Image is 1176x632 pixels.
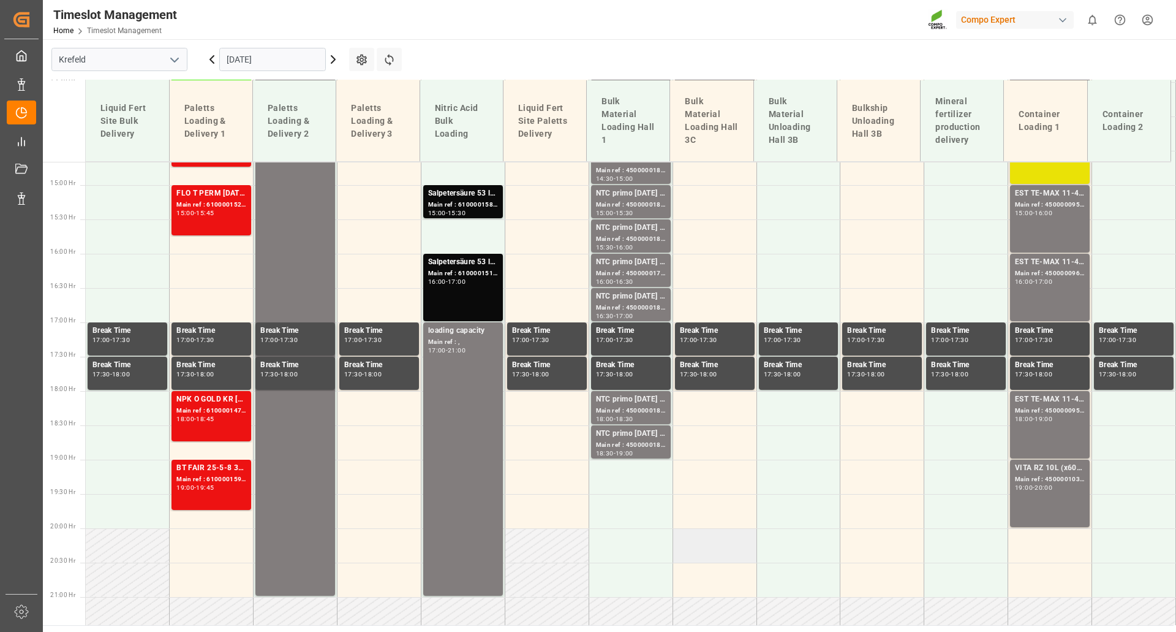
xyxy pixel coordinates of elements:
div: 16:00 [616,245,633,250]
div: 18:00 [867,371,884,377]
div: EST TE-MAX 11-48 20kg (x45) ES, PT MTO [1015,394,1085,406]
div: 18:00 [699,371,717,377]
div: Bulkship Unloading Hall 3B [847,97,910,145]
div: - [278,337,280,343]
div: 15:00 [428,210,446,216]
span: 19:00 Hr [50,454,75,461]
div: - [1117,337,1118,343]
div: - [614,210,616,216]
div: 17:00 [176,337,194,343]
span: 20:30 Hr [50,557,75,564]
div: - [362,337,364,343]
div: 15:30 [616,210,633,216]
div: - [865,371,867,377]
div: - [1033,279,1035,284]
div: 18:00 [1118,371,1136,377]
div: - [446,210,448,216]
span: 16:30 Hr [50,283,75,289]
div: 17:30 [512,371,530,377]
button: open menu [165,50,183,69]
div: 17:00 [428,348,446,353]
div: 17:30 [364,337,382,343]
span: 17:30 Hr [50,351,75,358]
div: 17:00 [1015,337,1033,343]
div: 17:30 [532,337,549,343]
div: Liquid Fert Site Bulk Delivery [96,97,159,145]
div: Salpetersäure 53 lose; [428,256,498,268]
div: 15:45 [196,210,214,216]
div: 15:00 [176,210,194,216]
div: 17:30 [951,337,968,343]
span: 15:00 Hr [50,180,75,186]
div: 19:45 [196,485,214,490]
div: 18:30 [596,451,614,456]
div: Break Time [1099,359,1169,371]
span: 21:00 Hr [50,592,75,598]
button: show 0 new notifications [1079,6,1106,34]
span: 15:30 Hr [50,214,75,221]
div: 17:30 [783,337,801,343]
div: 17:00 [344,337,362,343]
div: 17:30 [260,371,278,377]
div: 15:00 [616,176,633,181]
div: 18:00 [783,371,801,377]
div: Main ref : 4500000182, 2000000017 [596,440,666,451]
div: - [614,313,616,319]
div: Main ref : 4500000186, 2000000017 [596,303,666,313]
div: - [1117,371,1118,377]
div: Break Time [1015,325,1085,337]
div: Main ref : 4500000184, 2000000017 [596,200,666,210]
div: Main ref : 4500001030, 2000001017 [1015,474,1085,485]
div: 17:30 [764,371,782,377]
div: Break Time [596,325,666,337]
div: 17:30 [1099,371,1117,377]
div: Break Time [92,325,162,337]
div: NTC primo [DATE] BULK [596,256,666,268]
div: 17:30 [92,371,110,377]
div: 18:00 [196,371,214,377]
div: 17:00 [512,337,530,343]
div: Main ref : 6100001594, 2000001312 [176,474,246,485]
div: 17:30 [931,371,949,377]
div: Break Time [764,325,834,337]
div: Break Time [1015,359,1085,371]
div: 17:30 [344,371,362,377]
div: - [865,337,867,343]
div: EST TE-MAX 11-48 20kg (x45) ES, PT MTO [1015,256,1085,268]
div: 18:00 [616,371,633,377]
button: Compo Expert [956,8,1079,31]
div: EST TE-MAX 11-48 20kg (x45) ES, PT MTO [1015,188,1085,200]
div: - [194,337,196,343]
div: 17:00 [260,337,278,343]
div: Break Time [512,325,582,337]
div: Break Time [764,359,834,371]
div: - [697,371,699,377]
div: Break Time [596,359,666,371]
div: 18:00 [1035,371,1052,377]
div: Break Time [680,359,750,371]
div: 17:30 [596,371,614,377]
div: 15:30 [596,245,614,250]
div: loading capacity [428,325,498,337]
div: 18:00 [596,416,614,422]
div: Break Time [176,359,246,371]
div: NTC primo [DATE] BULK [596,394,666,406]
div: 17:30 [847,371,865,377]
span: 16:00 Hr [50,248,75,255]
div: 17:00 [616,313,633,319]
div: Break Time [680,325,750,337]
div: 18:00 [951,371,968,377]
div: 17:00 [448,279,466,284]
div: 21:00 [448,348,466,353]
div: - [278,371,280,377]
div: Compo Expert [956,11,1074,29]
div: NTC primo [DATE] BULK [596,428,666,440]
div: - [781,337,783,343]
div: - [446,348,448,353]
div: - [1033,485,1035,490]
div: Bulk Material Loading Hall 1 [597,90,660,151]
div: - [949,371,951,377]
div: Break Time [1099,325,1169,337]
div: Main ref : 6100001519, 2000001339; [428,268,498,279]
span: 20:00 Hr [50,523,75,530]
